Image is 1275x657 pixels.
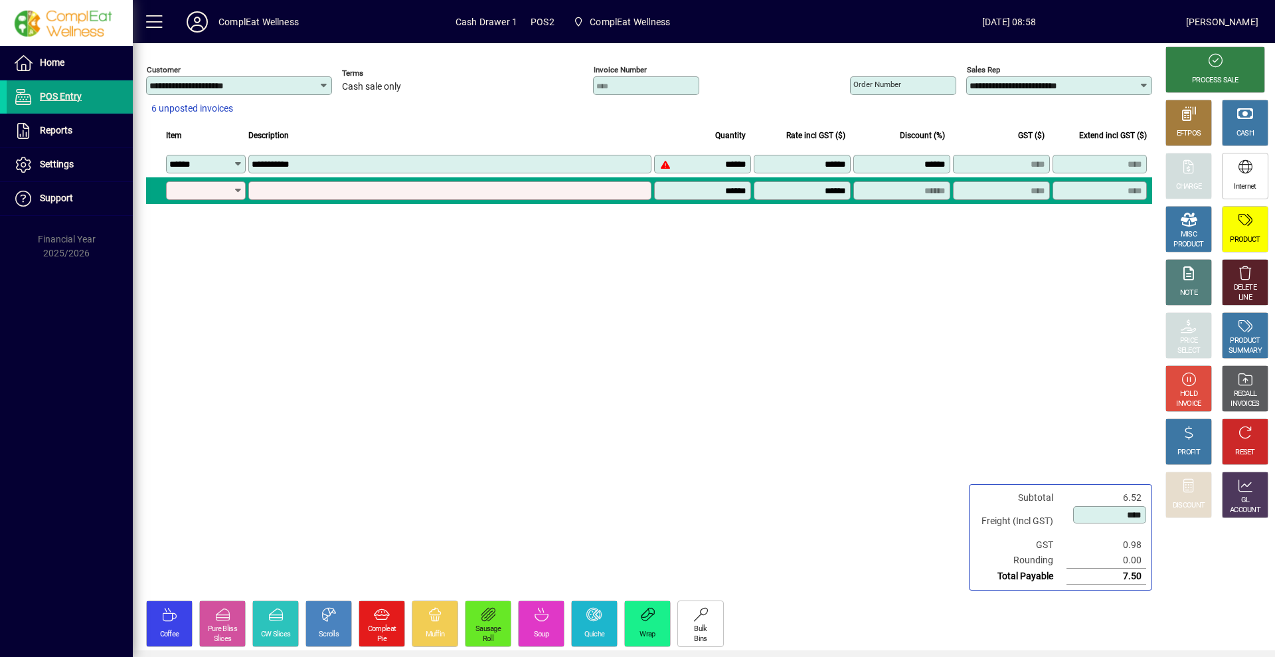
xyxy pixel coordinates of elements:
span: Item [166,128,182,143]
div: PRICE [1180,336,1198,346]
div: Sausage [475,624,501,634]
button: Profile [176,10,218,34]
div: RECALL [1234,389,1257,399]
div: Roll [483,634,493,644]
div: INVOICES [1231,399,1259,409]
span: POS Entry [40,91,82,102]
span: [DATE] 08:58 [832,11,1186,33]
div: Pure Bliss [208,624,237,634]
td: Total Payable [975,569,1066,585]
a: Settings [7,148,133,181]
span: Cash sale only [342,82,401,92]
span: POS2 [531,11,554,33]
span: Extend incl GST ($) [1079,128,1147,143]
td: 6.52 [1066,490,1146,506]
a: Home [7,47,133,80]
div: HOLD [1180,389,1197,399]
div: Pie [377,634,386,644]
td: Freight (Incl GST) [975,506,1066,537]
div: NOTE [1180,288,1197,298]
span: Support [40,193,73,203]
td: Rounding [975,553,1066,569]
td: 0.00 [1066,553,1146,569]
div: EFTPOS [1177,129,1201,139]
span: Description [248,128,289,143]
td: 0.98 [1066,537,1146,553]
mat-label: Order number [853,80,901,89]
div: CHARGE [1176,182,1202,192]
div: Quiche [584,630,605,640]
div: Muffin [426,630,445,640]
span: Discount (%) [900,128,945,143]
div: SUMMARY [1229,346,1262,356]
div: PRODUCT [1230,235,1260,245]
div: DELETE [1234,283,1256,293]
div: Coffee [160,630,179,640]
div: PROFIT [1177,448,1200,458]
div: SELECT [1177,346,1201,356]
span: Quantity [715,128,746,143]
div: Internet [1234,182,1256,192]
div: Compleat [368,624,396,634]
mat-label: Invoice number [594,65,647,74]
span: GST ($) [1018,128,1045,143]
div: PROCESS SALE [1192,76,1238,86]
span: Settings [40,159,74,169]
div: Scrolls [319,630,339,640]
span: Rate incl GST ($) [786,128,845,143]
td: GST [975,537,1066,553]
div: PRODUCT [1173,240,1203,250]
div: CW Slices [261,630,291,640]
div: CASH [1236,129,1254,139]
div: PRODUCT [1230,336,1260,346]
div: INVOICE [1176,399,1201,409]
div: Slices [214,634,232,644]
div: ComplEat Wellness [218,11,299,33]
span: Home [40,57,64,68]
mat-label: Sales rep [967,65,1000,74]
a: Reports [7,114,133,147]
span: 6 unposted invoices [151,102,233,116]
div: [PERSON_NAME] [1186,11,1258,33]
div: Bulk [694,624,707,634]
div: RESET [1235,448,1255,458]
mat-label: Customer [147,65,181,74]
div: MISC [1181,230,1197,240]
div: LINE [1238,293,1252,303]
div: Bins [694,634,707,644]
div: ACCOUNT [1230,506,1260,516]
span: Reports [40,125,72,136]
span: Terms [342,69,422,78]
div: DISCOUNT [1173,501,1205,511]
div: GL [1241,496,1250,506]
td: 7.50 [1066,569,1146,585]
a: Support [7,182,133,215]
div: Soup [534,630,549,640]
button: 6 unposted invoices [146,97,238,121]
span: ComplEat Wellness [568,10,675,34]
div: Wrap [639,630,655,640]
span: Cash Drawer 1 [456,11,517,33]
td: Subtotal [975,490,1066,506]
span: ComplEat Wellness [590,11,670,33]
